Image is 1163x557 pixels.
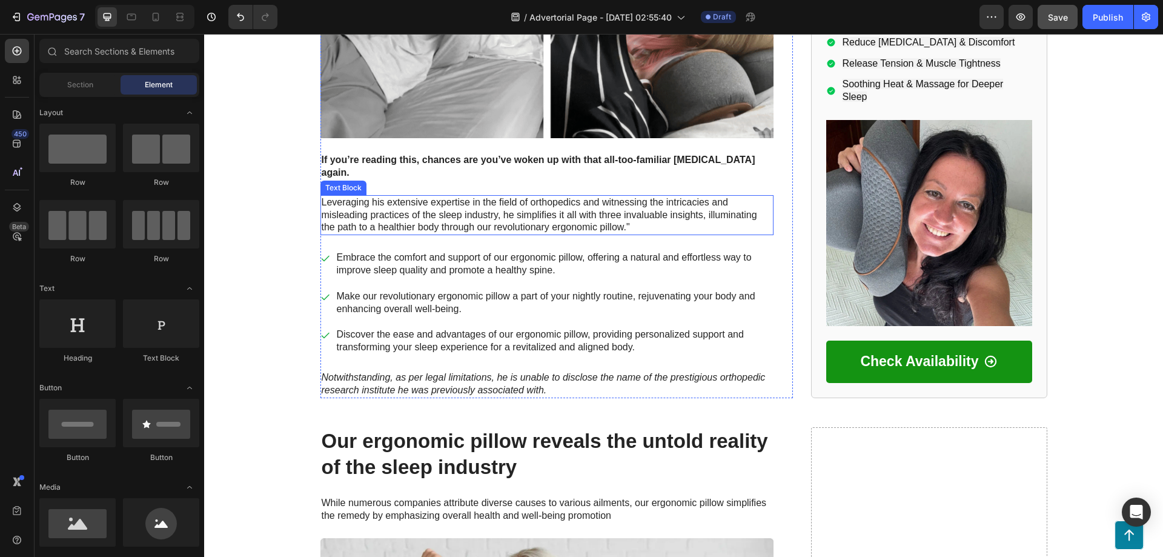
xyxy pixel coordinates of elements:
[39,283,55,294] span: Text
[118,463,568,489] p: While numerous companies attribute diverse causes to various ailments, our ergonomic pillow simpl...
[123,353,199,364] div: Text Block
[622,307,828,349] a: Rich Text Editor. Editing area: main
[656,319,774,337] div: Rich Text Editor. Editing area: main
[180,279,199,298] span: Toggle open
[67,79,93,90] span: Section
[1082,5,1133,29] button: Publish
[39,482,61,493] span: Media
[145,79,173,90] span: Element
[12,129,29,139] div: 450
[180,478,199,497] span: Toggle open
[116,393,569,448] h2: Our ergonomic pillow reveals the untold reality of the sleep industry
[524,11,527,24] span: /
[1093,11,1123,24] div: Publish
[79,10,85,24] p: 7
[637,42,828,72] div: Rich Text Editor. Editing area: main
[622,86,828,292] img: gempages_580846458031309737-fb4ed8c8-ae39-4b06-b8e5-981536247b36.webp
[39,353,116,364] div: Heading
[204,34,1163,557] iframe: Design area
[39,382,62,393] span: Button
[123,177,199,188] div: Row
[39,177,116,188] div: Row
[9,222,29,232] div: Beta
[123,452,199,463] div: Button
[39,253,116,264] div: Row
[1048,12,1068,22] span: Save
[123,253,199,264] div: Row
[180,378,199,398] span: Toggle open
[713,12,731,22] span: Draft
[39,107,63,118] span: Layout
[5,5,90,29] button: 7
[180,103,199,122] span: Toggle open
[656,319,774,337] p: Check Availability
[39,452,116,463] div: Button
[638,45,800,68] span: Soothing Heat & Massage for Deeper Sleep
[39,39,199,63] input: Search Sections & Elements
[1038,5,1078,29] button: Save
[1122,498,1151,527] div: Open Intercom Messenger
[228,5,277,29] div: Undo/Redo
[529,11,672,24] span: Advertorial Page - [DATE] 02:55:40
